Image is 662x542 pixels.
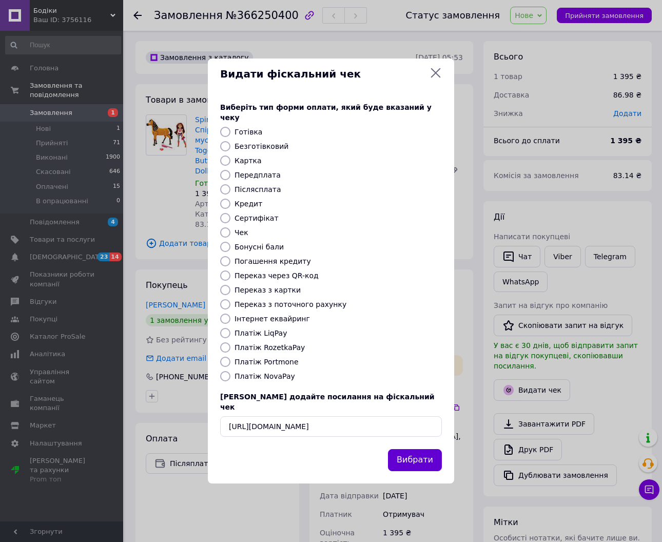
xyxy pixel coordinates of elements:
[235,185,281,193] label: Післясплата
[220,393,435,411] span: [PERSON_NAME] додайте посилання на фіскальний чек
[235,358,299,366] label: Платіж Portmone
[235,157,262,165] label: Картка
[235,128,262,136] label: Готівка
[388,449,442,471] button: Вибрати
[235,214,279,222] label: Сертифікат
[235,228,248,237] label: Чек
[235,300,346,308] label: Переказ з поточного рахунку
[235,329,287,337] label: Платіж LiqPay
[220,67,425,82] span: Видати фіскальний чек
[220,103,432,122] span: Виберіть тип форми оплати, який буде вказаний у чеку
[235,286,301,294] label: Переказ з картки
[235,171,281,179] label: Передплата
[235,243,284,251] label: Бонусні бали
[235,257,311,265] label: Погашення кредиту
[235,142,288,150] label: Безготівковий
[235,200,262,208] label: Кредит
[235,272,319,280] label: Переказ через QR-код
[220,416,442,437] input: URL чека
[235,343,305,352] label: Платіж RozetkaPay
[235,372,295,380] label: Платіж NovaPay
[235,315,310,323] label: Інтернет еквайринг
